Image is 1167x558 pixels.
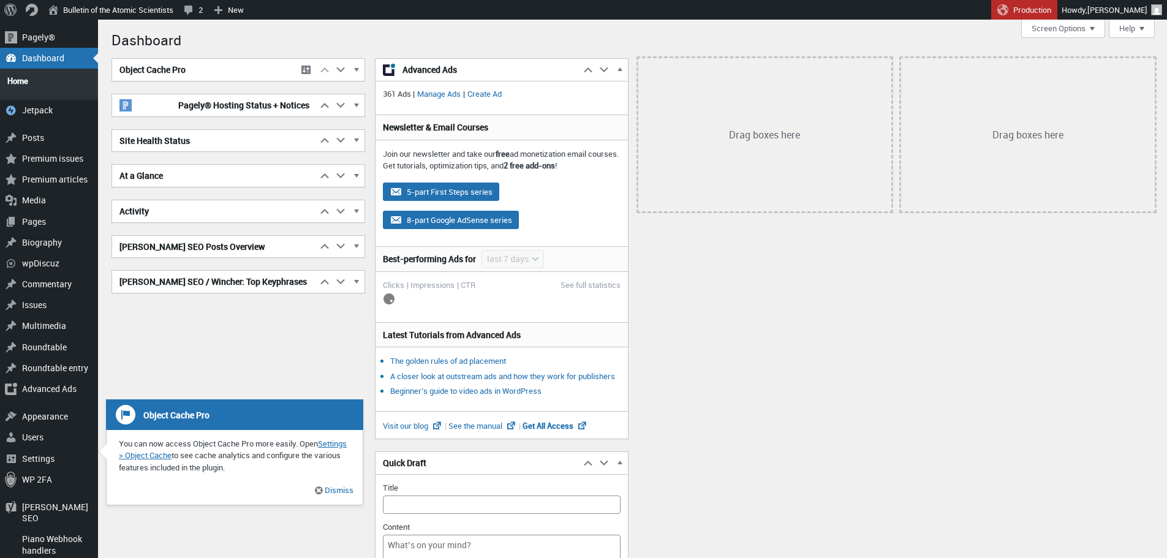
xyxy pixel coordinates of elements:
span: Advanced Ads [402,64,573,76]
h2: Object Cache Pro [112,59,295,81]
a: Dismiss [323,484,353,496]
a: Visit our blog [383,420,448,431]
a: Get All Access [523,420,588,431]
h3: Object Cache Pro [106,399,363,430]
p: You can now access Object Cache Pro more easily. Open to see cache analytics and configure the va... [107,438,363,474]
h3: Newsletter & Email Courses [383,121,621,134]
button: Screen Options [1021,20,1105,38]
img: loading [383,293,395,305]
h2: [PERSON_NAME] SEO / Wincher: Top Keyphrases [112,271,317,293]
span: Quick Draft [383,457,426,469]
a: Beginner’s guide to video ads in WordPress [390,385,542,396]
a: Manage Ads [415,88,463,99]
h2: Site Health Status [112,130,317,152]
a: The golden rules of ad placement [390,355,506,366]
h3: Best-performing Ads for [383,253,476,265]
button: 8-part Google AdSense series [383,211,519,229]
label: Content [383,521,410,532]
h1: Dashboard [111,26,1155,52]
p: Join our newsletter and take our ad monetization email courses. Get tutorials, optimization tips,... [383,148,621,172]
button: Help [1109,20,1155,38]
h2: Pagely® Hosting Status + Notices [112,94,317,116]
strong: 2 free add-ons [504,160,555,171]
a: See the manual [448,420,523,431]
a: A closer look at outstream ads and how they work for publishers [390,371,615,382]
h3: Latest Tutorials from Advanced Ads [383,329,621,341]
h2: [PERSON_NAME] SEO Posts Overview [112,236,317,258]
a: Create Ad [465,88,504,99]
a: Settings > Object Cache [119,438,347,461]
span: [PERSON_NAME] [1087,4,1147,15]
h2: Activity [112,200,317,222]
button: 5-part First Steps series [383,183,499,201]
p: 361 Ads | | [383,88,621,100]
h2: At a Glance [112,165,317,187]
label: Title [383,482,398,493]
img: pagely-w-on-b20x20.png [119,99,132,111]
strong: free [496,148,510,159]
